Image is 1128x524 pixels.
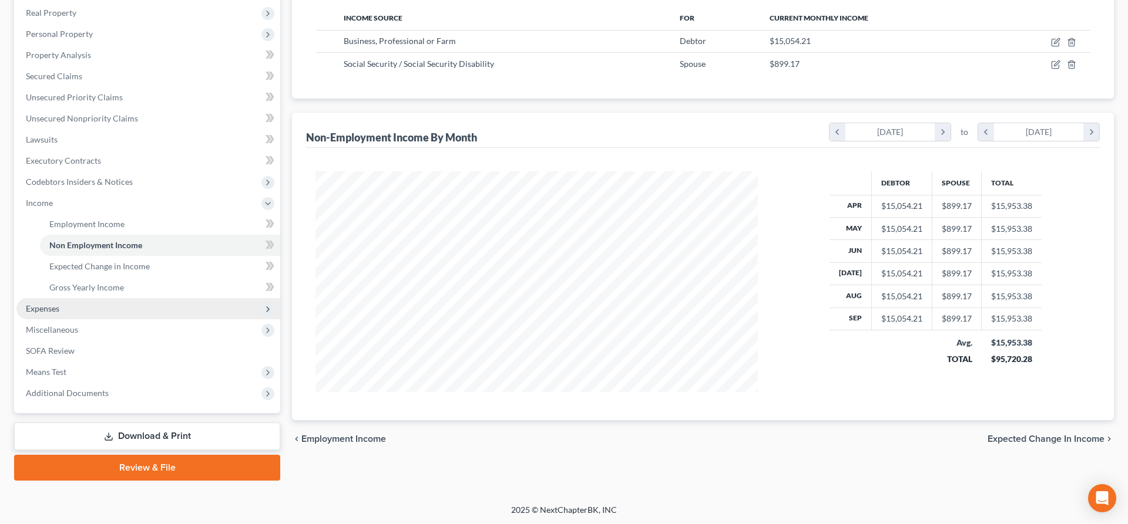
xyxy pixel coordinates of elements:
td: $15,953.38 [982,285,1042,307]
span: For [680,13,694,22]
th: Aug [830,285,872,307]
td: $15,953.38 [982,217,1042,239]
div: Non-Employment Income By Month [306,130,477,144]
span: Income [26,198,53,208]
th: [DATE] [830,262,872,285]
th: Apr [830,195,872,217]
div: $15,953.38 [991,337,1033,349]
span: Real Property [26,8,76,18]
th: Debtor [872,171,932,195]
a: Unsecured Priority Claims [16,87,280,108]
span: Debtor [680,36,706,46]
button: Expected Change in Income chevron_right [988,434,1114,444]
a: SOFA Review [16,340,280,361]
span: Employment Income [301,434,386,444]
th: May [830,217,872,239]
a: Executory Contracts [16,150,280,171]
div: $899.17 [942,200,972,212]
span: Property Analysis [26,50,91,60]
i: chevron_left [292,434,301,444]
a: Unsecured Nonpriority Claims [16,108,280,129]
td: $15,953.38 [982,240,1042,262]
div: [DATE] [845,123,935,141]
span: Additional Documents [26,388,109,398]
th: Jun [830,240,872,262]
span: Gross Yearly Income [49,282,124,292]
span: Lawsuits [26,134,58,144]
span: Expected Change in Income [49,261,150,271]
span: Expected Change in Income [988,434,1104,444]
span: Expenses [26,303,59,313]
td: $15,953.38 [982,262,1042,285]
span: Unsecured Priority Claims [26,92,123,102]
span: Current Monthly Income [770,13,868,22]
td: $15,953.38 [982,307,1042,330]
div: [DATE] [994,123,1084,141]
th: Spouse [932,171,982,195]
div: $15,054.21 [881,313,922,324]
div: Open Intercom Messenger [1088,484,1116,512]
span: SOFA Review [26,346,75,356]
span: $15,054.21 [770,36,811,46]
span: Means Test [26,367,66,377]
a: Gross Yearly Income [40,277,280,298]
div: $899.17 [942,313,972,324]
div: $15,054.21 [881,268,922,279]
span: to [961,126,968,138]
span: Business, Professional or Farm [344,36,456,46]
span: Non Employment Income [49,240,142,250]
i: chevron_right [935,123,951,141]
a: Employment Income [40,214,280,235]
i: chevron_right [1083,123,1099,141]
span: Executory Contracts [26,155,101,165]
div: $899.17 [942,290,972,302]
a: Non Employment Income [40,235,280,256]
th: Sep [830,307,872,330]
span: Secured Claims [26,71,82,81]
div: $15,054.21 [881,290,922,302]
i: chevron_left [978,123,994,141]
div: $15,054.21 [881,245,922,257]
span: Miscellaneous [26,324,78,334]
span: Personal Property [26,29,93,39]
a: Property Analysis [16,45,280,66]
div: TOTAL [942,353,972,365]
div: Avg. [942,337,972,349]
a: Download & Print [14,422,280,450]
div: $899.17 [942,268,972,279]
a: Lawsuits [16,129,280,150]
span: Employment Income [49,219,125,229]
span: $899.17 [770,59,800,69]
div: $15,054.21 [881,200,922,212]
button: chevron_left Employment Income [292,434,386,444]
div: $95,720.28 [991,353,1033,365]
a: Secured Claims [16,66,280,87]
span: Spouse [680,59,706,69]
i: chevron_right [1104,434,1114,444]
span: Income Source [344,13,402,22]
span: Codebtors Insiders & Notices [26,177,133,187]
div: $899.17 [942,245,972,257]
a: Review & File [14,455,280,481]
a: Expected Change in Income [40,256,280,277]
div: $899.17 [942,223,972,235]
div: $15,054.21 [881,223,922,235]
td: $15,953.38 [982,195,1042,217]
i: chevron_left [830,123,845,141]
span: Unsecured Nonpriority Claims [26,113,138,123]
th: Total [982,171,1042,195]
span: Social Security / Social Security Disability [344,59,494,69]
